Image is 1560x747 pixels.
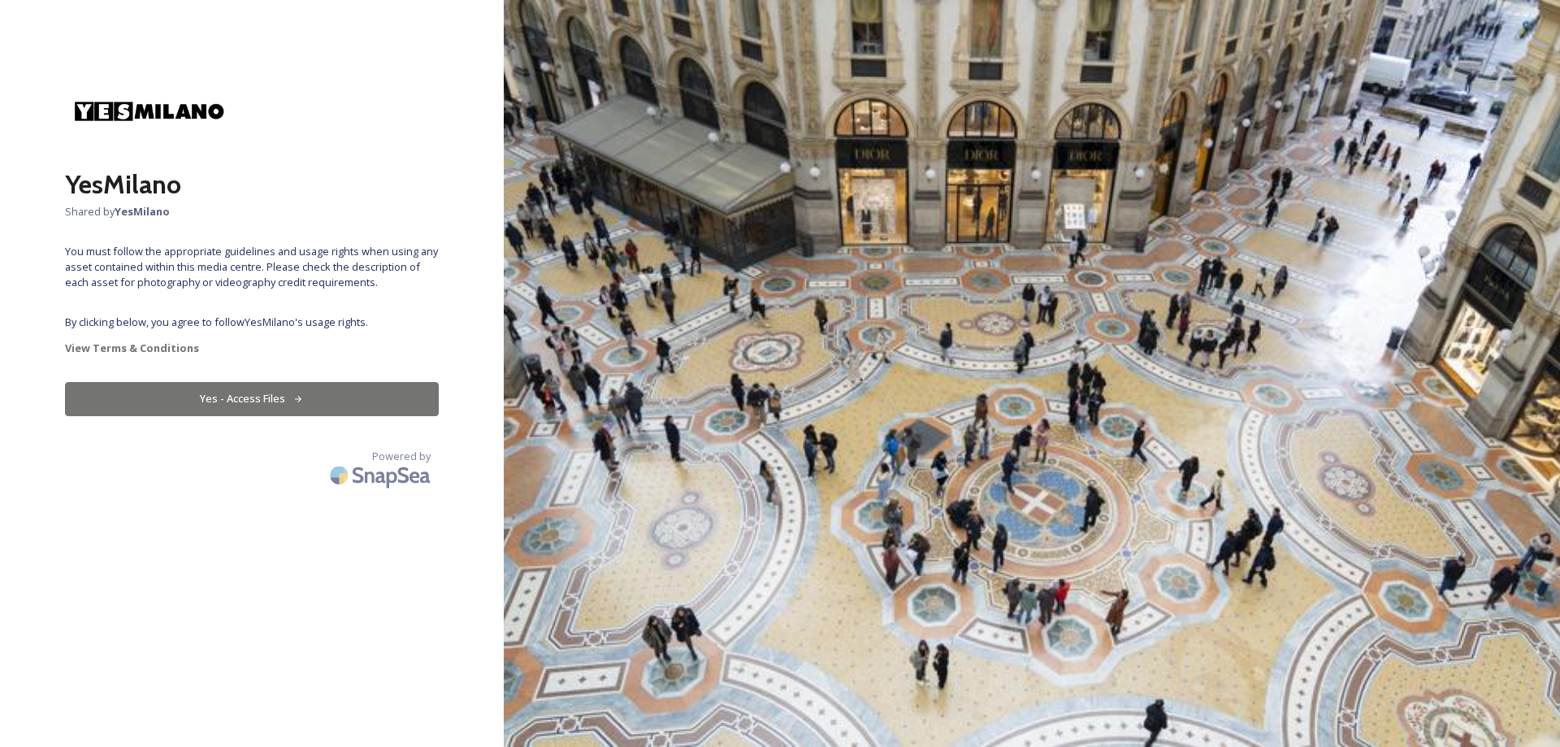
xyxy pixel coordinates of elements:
[65,315,439,330] span: By clicking below, you agree to follow YesMilano 's usage rights.
[115,204,170,219] strong: YesMilano
[65,165,439,204] h2: YesMilano
[65,204,439,219] span: Shared by
[65,341,199,355] strong: View Terms & Conditions
[65,244,439,291] span: You must follow the appropriate guidelines and usage rights when using any asset contained within...
[65,338,439,358] a: View Terms & Conditions
[65,382,439,415] button: Yes - Access Files
[372,449,431,464] span: Powered by
[325,456,439,494] img: SnapSea Logo
[65,65,227,157] img: yesmi.jpg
